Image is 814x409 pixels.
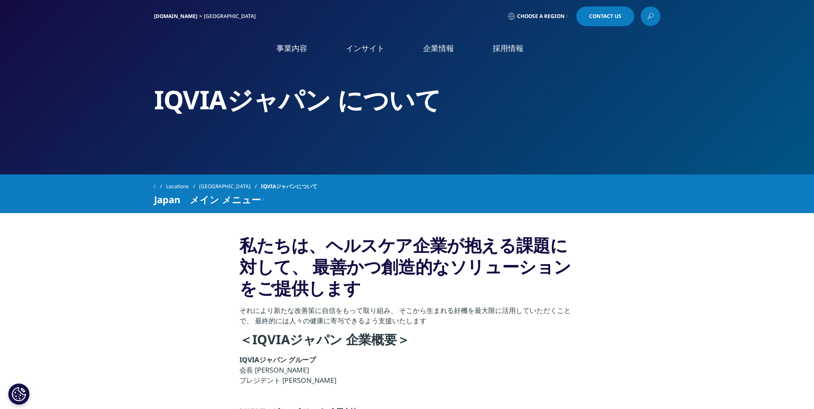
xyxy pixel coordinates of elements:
[346,43,384,54] a: インサイト
[493,43,524,54] a: 採用情報
[423,43,454,54] a: 企業情報
[154,194,261,204] span: Japan メイン メニュー
[8,383,30,405] button: Cookie 設定
[576,6,634,26] a: Contact Us
[239,305,575,331] p: それにより新たな改善策に自信をもって取り組み、 そこから生まれる好機を最大限に活用していただくことで、 最終的には人々の健康に寄与できるよう支援いたします
[204,13,259,20] div: [GEOGRAPHIC_DATA]
[199,179,261,194] a: [GEOGRAPHIC_DATA]
[261,179,317,194] span: IQVIAジャパンについて
[276,43,307,54] a: 事業内容
[517,13,565,20] span: Choose a Region
[239,355,575,391] p: 会長 [PERSON_NAME] プレジデント [PERSON_NAME]
[154,12,197,20] a: [DOMAIN_NAME]
[589,14,621,19] span: Contact Us
[166,179,199,194] a: Locations
[239,355,316,364] strong: IQVIAジャパン グループ
[154,84,660,116] h2: IQVIAジャパン について
[226,30,660,71] nav: Primary
[239,331,575,355] h4: ＜IQVIAジャパン 企業概要＞
[239,235,575,305] h3: 私たちは、ヘルスケア企業が抱える課題に対して、 最善かつ創造的なソリューションをご提供します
